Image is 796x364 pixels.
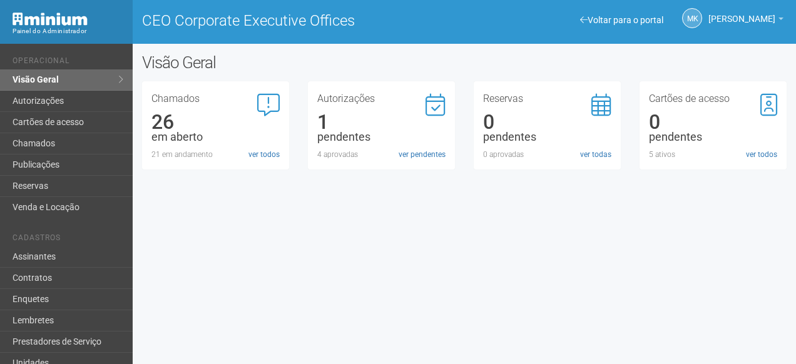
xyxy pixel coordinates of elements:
[13,56,123,69] li: Operacional
[399,149,446,160] a: ver pendentes
[13,233,123,246] li: Cadastros
[248,149,280,160] a: ver todos
[317,94,446,104] h3: Autorizações
[151,116,280,128] div: 26
[151,94,280,104] h3: Chamados
[580,149,611,160] a: ver todas
[13,13,88,26] img: Minium
[13,26,123,37] div: Painel do Administrador
[649,131,777,143] div: pendentes
[708,2,775,24] span: Marcela Kunz
[682,8,702,28] a: MK
[483,116,611,128] div: 0
[483,131,611,143] div: pendentes
[708,16,783,26] a: [PERSON_NAME]
[317,149,446,160] div: 4 aprovadas
[151,131,280,143] div: em aberto
[649,149,777,160] div: 5 ativos
[317,131,446,143] div: pendentes
[483,149,611,160] div: 0 aprovadas
[317,116,446,128] div: 1
[142,53,400,72] h2: Visão Geral
[142,13,455,29] h1: CEO Corporate Executive Offices
[580,15,663,25] a: Voltar para o portal
[483,94,611,104] h3: Reservas
[649,94,777,104] h3: Cartões de acesso
[746,149,777,160] a: ver todos
[151,149,280,160] div: 21 em andamento
[649,116,777,128] div: 0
